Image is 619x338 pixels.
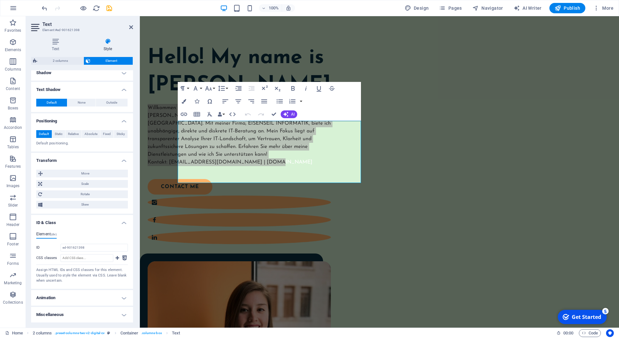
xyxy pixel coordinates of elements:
button: Design [402,3,432,13]
span: Click to select. Double-click to edit [33,329,52,337]
button: Skew [36,201,128,208]
label: CSS classes [36,254,61,262]
span: Fixed [103,130,111,138]
button: Move [36,170,128,177]
span: Static [55,130,62,138]
i: This element is a customizable preset [107,331,110,335]
p: Forms [7,261,19,266]
span: Absolute [84,130,97,138]
button: Data Bindings [217,108,226,121]
h4: Animation [31,290,133,306]
button: AI Writer [511,3,544,13]
p: Content [6,86,20,91]
span: None [78,99,85,107]
span: Pages [439,5,462,11]
h4: Shadow [31,65,133,81]
button: Confirm (Ctrl+⏎) [268,108,280,121]
button: Strikethrough [326,82,338,95]
button: Subscript [271,82,284,95]
button: Usercentrics [606,329,614,337]
p: Default positioning. [36,141,128,146]
button: AI [281,110,297,118]
button: undo [40,4,48,12]
div: Design (Ctrl+Alt+Y) [402,3,432,13]
button: Insert Link [178,108,190,121]
div: Get Started [16,6,45,13]
button: Align Right [245,95,257,108]
button: Pages [436,3,464,13]
h4: Text [31,38,83,52]
nav: breadcrumb [33,329,180,337]
p: Header [6,222,19,227]
span: Move [45,170,126,177]
button: Default [36,130,52,138]
h6: 100% [269,4,279,12]
p: Footer [7,242,19,247]
button: Special Characters [204,95,216,108]
button: Align Center [232,95,244,108]
button: Unordered List [274,95,286,108]
p: Features [5,164,21,169]
button: reload [92,4,100,12]
label: ID [36,244,61,252]
button: Code [579,329,601,337]
span: Skew [44,201,126,208]
p: Kontakt: [EMAIL_ADDRESS][DOMAIN_NAME] | [DOMAIN_NAME] [8,142,191,150]
button: Click here to leave preview mode and continue editing [79,4,87,12]
button: Icons [191,95,203,108]
div: Assign HTML IDs and CSS classes for this element. Usually used to style the element via CSS. Leav... [36,267,128,284]
button: Scale [36,180,128,188]
span: Rotate [44,190,126,198]
button: Rotate [36,190,128,198]
button: Decrease Indent [245,82,258,95]
button: Sticky [114,130,128,138]
button: Superscript [258,82,271,95]
p: Elements [5,47,21,52]
h4: Element [36,232,57,239]
p: Columns [5,67,21,72]
h2: Text [42,21,133,27]
button: Navigator [470,3,506,13]
span: Element [92,57,131,65]
h6: Session time [557,329,574,337]
span: . columns-box [141,329,162,337]
div: Get Started 5 items remaining, 0% complete [2,3,51,17]
button: Italic (Ctrl+I) [300,82,312,95]
h4: ID & Class [31,215,133,227]
span: AI Writer [513,5,542,11]
h4: Miscellaneous [31,307,133,322]
span: Click to select. Double-click to edit [120,329,139,337]
span: Default [39,130,49,138]
button: 100% [259,4,282,12]
i: Undo: Change text (Ctrl+Z) [41,5,48,12]
i: Reload page [93,5,100,12]
button: HTML [226,108,239,121]
button: Font Family [191,82,203,95]
button: Align Left [219,95,231,108]
button: Insert Table [191,108,203,121]
button: Undo (Ctrl+Z) [242,108,254,121]
button: More [591,3,616,13]
button: Bold (Ctrl+B) [287,82,299,95]
span: . preset-columns-two-v2-digital-cv [54,329,105,337]
h4: Style [83,38,133,52]
button: Element [84,57,133,65]
span: Click to select. Double-click to edit [172,329,180,337]
h4: Text Shadow [31,82,133,94]
span: Relative [68,130,79,138]
span: Outside [106,99,117,107]
p: Collections [3,300,23,305]
button: None [67,99,96,107]
i: Save (Ctrl+S) [106,5,113,12]
span: Scale [44,180,126,188]
p: Favorites [5,28,21,33]
p: Images [6,183,20,188]
button: Absolute [82,130,100,138]
button: Font Size [204,82,216,95]
button: 2 columns [31,57,84,65]
span: Default [47,99,57,107]
h3: Element #ed-901621398 [42,27,120,33]
p: Slider [8,203,18,208]
button: Line Height [217,82,229,95]
span: Design [405,5,429,11]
